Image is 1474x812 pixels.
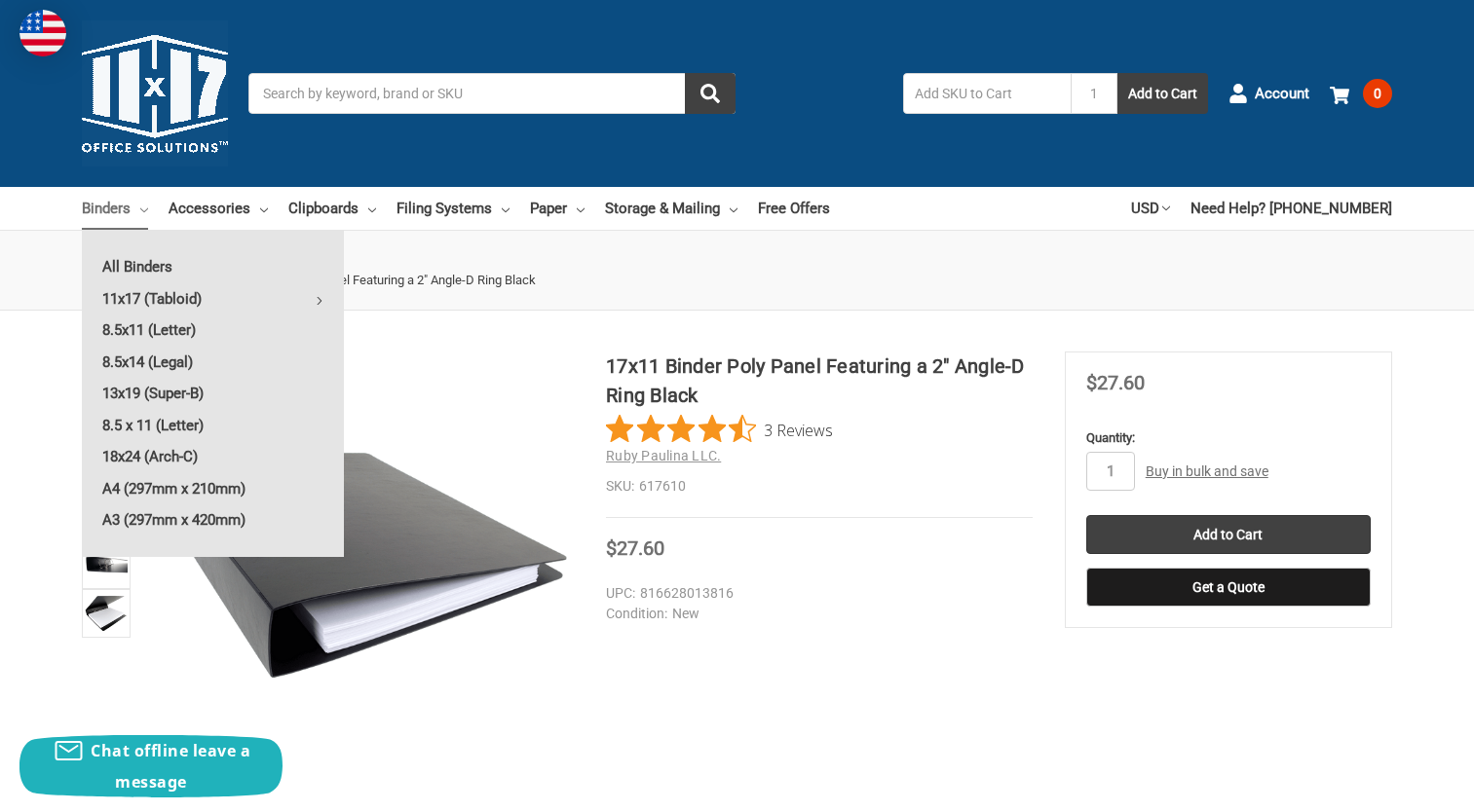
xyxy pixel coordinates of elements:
a: Need Help? [PHONE_NUMBER] [1191,187,1392,230]
input: Add to Cart [1086,515,1371,554]
span: 0 [1363,79,1392,108]
span: 17x11 Binder Poly Panel Featuring a 2" Angle-D Ring Black [218,273,536,287]
a: 18x24 (Arch-C) [82,441,344,472]
span: Chat offline leave a message [91,740,250,793]
span: Account [1255,83,1309,105]
a: Ruby Paulina LLC. [606,448,721,463]
a: Storage & Mailing [605,187,737,230]
img: duty and tax information for United States [19,10,66,56]
button: Get a Quote [1086,568,1371,607]
input: Add SKU to Cart [903,73,1071,114]
img: 17”x11” Poly Binders (617610) [85,592,128,635]
a: Account [1228,68,1309,119]
a: Binders [82,187,148,230]
iframe: Google Customer Reviews [1313,759,1474,812]
a: Accessories [169,187,268,230]
dt: Condition: [606,604,667,624]
a: Buy in bulk and save [1146,463,1268,479]
img: 17x11 Binder Poly Panel Featuring a 2" Angle-D Ring Black [85,543,128,586]
dt: SKU: [606,476,634,497]
span: 3 Reviews [764,415,833,444]
a: Free Offers [758,187,830,230]
a: Clipboards [288,187,376,230]
dt: UPC: [606,583,635,604]
a: A3 (297mm x 420mm) [82,504,344,535]
img: 17x11 Binder Poly Panel Featuring a 2" Angle-D Ring Black [146,351,574,779]
input: Search by keyword, brand or SKU [248,73,736,114]
a: 8.5x11 (Letter) [82,314,344,346]
button: Rated 4.3 out of 5 stars from 3 reviews. Jump to reviews. [606,415,833,444]
img: 11x17.com [82,20,228,166]
label: Quantity: [1086,428,1371,448]
a: Filing Systems [397,187,510,230]
span: $27.60 [606,536,664,560]
a: 8.5 x 11 (Letter) [82,410,344,441]
h1: 17x11 Binder Poly Panel Featuring a 2" Angle-D Ring Black [606,351,1033,410]
a: USD [1131,187,1170,230]
button: Chat offline leave a message [19,735,283,797]
dd: 617610 [606,476,1033,497]
button: Add to Cart [1117,73,1208,114]
a: A4 (297mm x 210mm) [82,473,344,504]
a: 13x19 (Super-B) [82,378,344,409]
a: All Binders [82,251,344,282]
a: 0 [1330,68,1392,119]
a: Paper [530,187,585,230]
dd: 816628013816 [606,583,1024,604]
span: $27.60 [1086,371,1145,394]
dd: New [606,604,1024,624]
a: 11x17 (Tabloid) [82,283,344,314]
a: 8.5x14 (Legal) [82,347,344,378]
